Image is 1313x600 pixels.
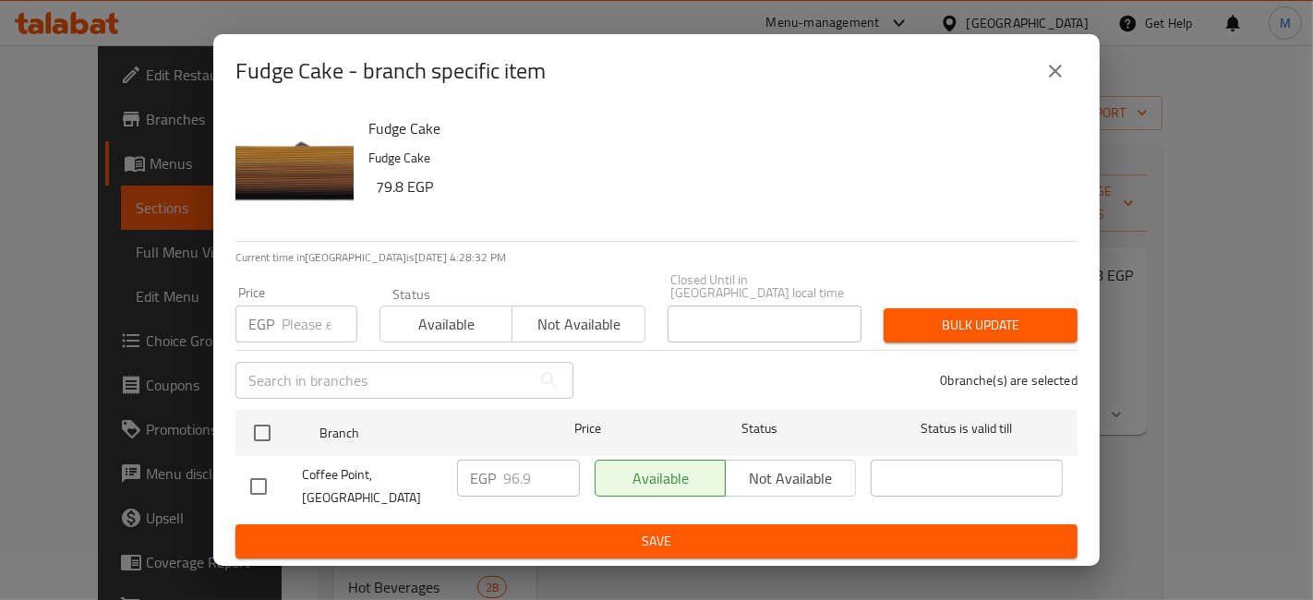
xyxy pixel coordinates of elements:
[368,115,1063,141] h6: Fudge Cake
[1033,49,1078,93] button: close
[282,306,357,342] input: Please enter price
[319,422,512,445] span: Branch
[302,463,442,510] span: Coffee Point, [GEOGRAPHIC_DATA]
[884,308,1078,342] button: Bulk update
[235,362,531,399] input: Search in branches
[520,311,637,338] span: Not available
[250,530,1063,553] span: Save
[664,417,856,440] span: Status
[235,115,354,234] img: Fudge Cake
[368,147,1063,170] p: Fudge Cake
[379,306,512,342] button: Available
[512,306,644,342] button: Not available
[871,417,1063,440] span: Status is valid till
[388,311,505,338] span: Available
[248,313,274,335] p: EGP
[235,524,1078,558] button: Save
[470,467,496,489] p: EGP
[526,417,649,440] span: Price
[503,460,580,497] input: Please enter price
[235,56,546,86] h2: Fudge Cake - branch specific item
[898,314,1063,337] span: Bulk update
[940,371,1078,390] p: 0 branche(s) are selected
[235,249,1078,266] p: Current time in [GEOGRAPHIC_DATA] is [DATE] 4:28:32 PM
[376,174,1063,199] h6: 79.8 EGP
